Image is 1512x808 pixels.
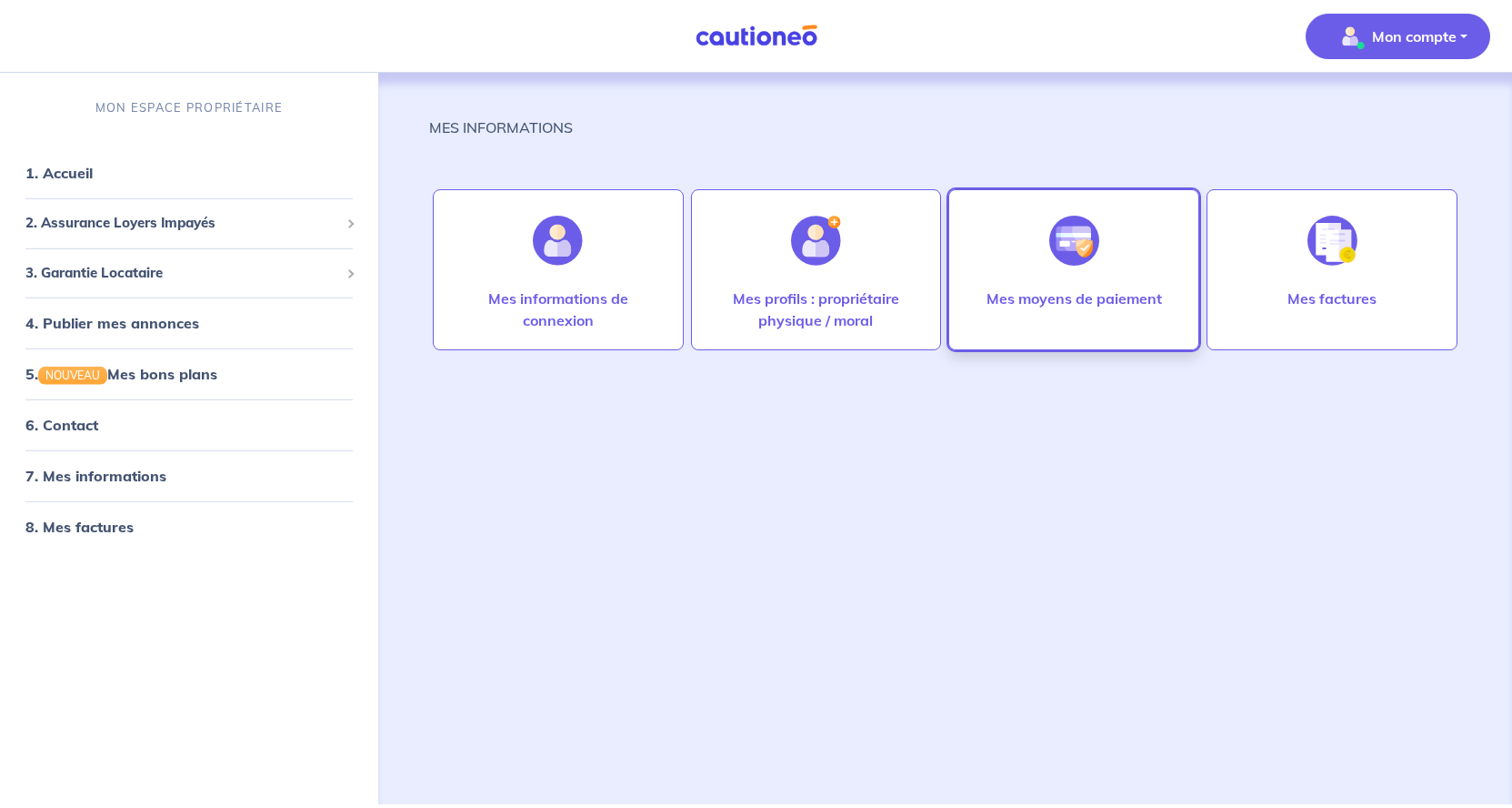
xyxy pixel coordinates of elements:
p: MON ESPACE PROPRIÉTAIRE [95,99,283,116]
p: Mes informations de connexion [452,288,665,331]
img: illu_credit_card_no_anim.svg [1049,216,1099,266]
img: Cautioneo [688,25,825,47]
div: 7. Mes informations [7,458,371,494]
a: 5.NOUVEAUMes bons plans [25,365,217,383]
a: 6. Contact [25,416,98,434]
button: illu_account_valid_menu.svgMon compte [1306,14,1490,59]
div: 6. Contact [7,407,371,443]
div: 4. Publier mes annonces [7,305,371,341]
span: 2. Assurance Loyers Impayés [25,213,339,234]
a: 1. Accueil [25,164,93,182]
a: 7. Mes informations [25,467,166,485]
img: illu_account_valid_menu.svg [1336,22,1365,51]
p: MES INFORMATIONS [429,116,573,138]
a: 8. Mes factures [25,518,134,536]
div: 2. Assurance Loyers Impayés [7,206,371,241]
div: 8. Mes factures [7,509,371,545]
a: 4. Publier mes annonces [25,314,199,332]
p: Mes factures [1287,288,1377,309]
p: Mon compte [1372,25,1457,47]
span: 3. Garantie Locataire [25,263,339,284]
div: 1. Accueil [7,155,371,191]
p: Mes moyens de paiement [986,288,1162,309]
img: illu_invoice.svg [1307,216,1357,266]
p: Mes profils : propriétaire physique / moral [710,288,923,331]
div: 3. Garantie Locataire [7,256,371,291]
img: illu_account_add.svg [791,216,841,266]
div: 5.NOUVEAUMes bons plans [7,356,371,392]
img: illu_account.svg [533,216,583,266]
